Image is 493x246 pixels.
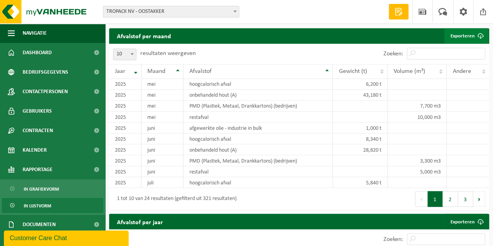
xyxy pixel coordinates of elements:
[141,177,184,188] td: juli
[23,23,47,43] span: Navigatie
[383,236,403,242] label: Zoeken:
[184,133,333,144] td: hoogcalorisch afval
[388,166,447,177] td: 5,000 m3
[109,101,141,111] td: 2025
[184,90,333,101] td: onbehandeld hout (A)
[473,191,485,207] button: Next
[333,144,387,155] td: 28,820 t
[141,166,184,177] td: juni
[388,155,447,166] td: 3,300 m3
[147,68,165,74] span: Maand
[333,133,387,144] td: 8,340 t
[141,90,184,101] td: mei
[109,90,141,101] td: 2025
[141,101,184,111] td: mei
[23,62,68,82] span: Bedrijfsgegevens
[2,198,103,213] a: In lijstvorm
[388,101,447,111] td: 7,700 m3
[452,68,471,74] span: Andere
[23,82,68,101] span: Contactpersonen
[23,121,53,140] span: Contracten
[2,181,103,196] a: In grafiekvorm
[103,6,239,18] span: TROPACK NV - OOSTAKKER
[24,198,51,213] span: In lijstvorm
[109,79,141,90] td: 2025
[388,111,447,122] td: 10,000 m3
[415,191,428,207] button: Previous
[443,191,458,207] button: 2
[184,122,333,133] td: afgewerkte olie - industrie in bulk
[428,191,443,207] button: 1
[184,177,333,188] td: hoogcalorisch afval
[109,122,141,133] td: 2025
[103,6,239,17] span: TROPACK NV - OOSTAKKER
[141,122,184,133] td: juni
[339,68,367,74] span: Gewicht (t)
[184,101,333,111] td: PMD (Plastiek, Metaal, Drankkartons) (bedrijven)
[109,155,141,166] td: 2025
[141,79,184,90] td: mei
[141,111,184,122] td: mei
[23,101,52,121] span: Gebruikers
[333,79,387,90] td: 6,200 t
[4,229,130,246] iframe: chat widget
[23,160,53,179] span: Rapportage
[184,155,333,166] td: PMD (Plastiek, Metaal, Drankkartons) (bedrijven)
[333,122,387,133] td: 1,000 t
[23,215,56,234] span: Documenten
[23,140,47,160] span: Kalender
[109,28,179,43] h2: Afvalstof per maand
[109,166,141,177] td: 2025
[141,144,184,155] td: juni
[444,214,488,229] a: Exporteren
[140,50,196,57] label: resultaten weergeven
[113,192,237,206] div: 1 tot 10 van 24 resultaten (gefilterd uit 321 resultaten)
[109,214,171,229] h2: Afvalstof per jaar
[23,43,52,62] span: Dashboard
[184,144,333,155] td: onbehandeld hout (A)
[109,133,141,144] td: 2025
[109,144,141,155] td: 2025
[189,68,212,74] span: Afvalstof
[383,51,403,57] label: Zoeken:
[444,28,488,44] a: Exporteren
[141,133,184,144] td: juni
[109,111,141,122] td: 2025
[333,177,387,188] td: 5,840 t
[333,90,387,101] td: 43,180 t
[113,49,136,60] span: 10
[113,48,136,60] span: 10
[394,68,425,74] span: Volume (m³)
[458,191,473,207] button: 3
[115,68,125,74] span: Jaar
[24,182,59,196] span: In grafiekvorm
[184,111,333,122] td: restafval
[141,155,184,166] td: juni
[109,177,141,188] td: 2025
[184,166,333,177] td: restafval
[184,79,333,90] td: hoogcalorisch afval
